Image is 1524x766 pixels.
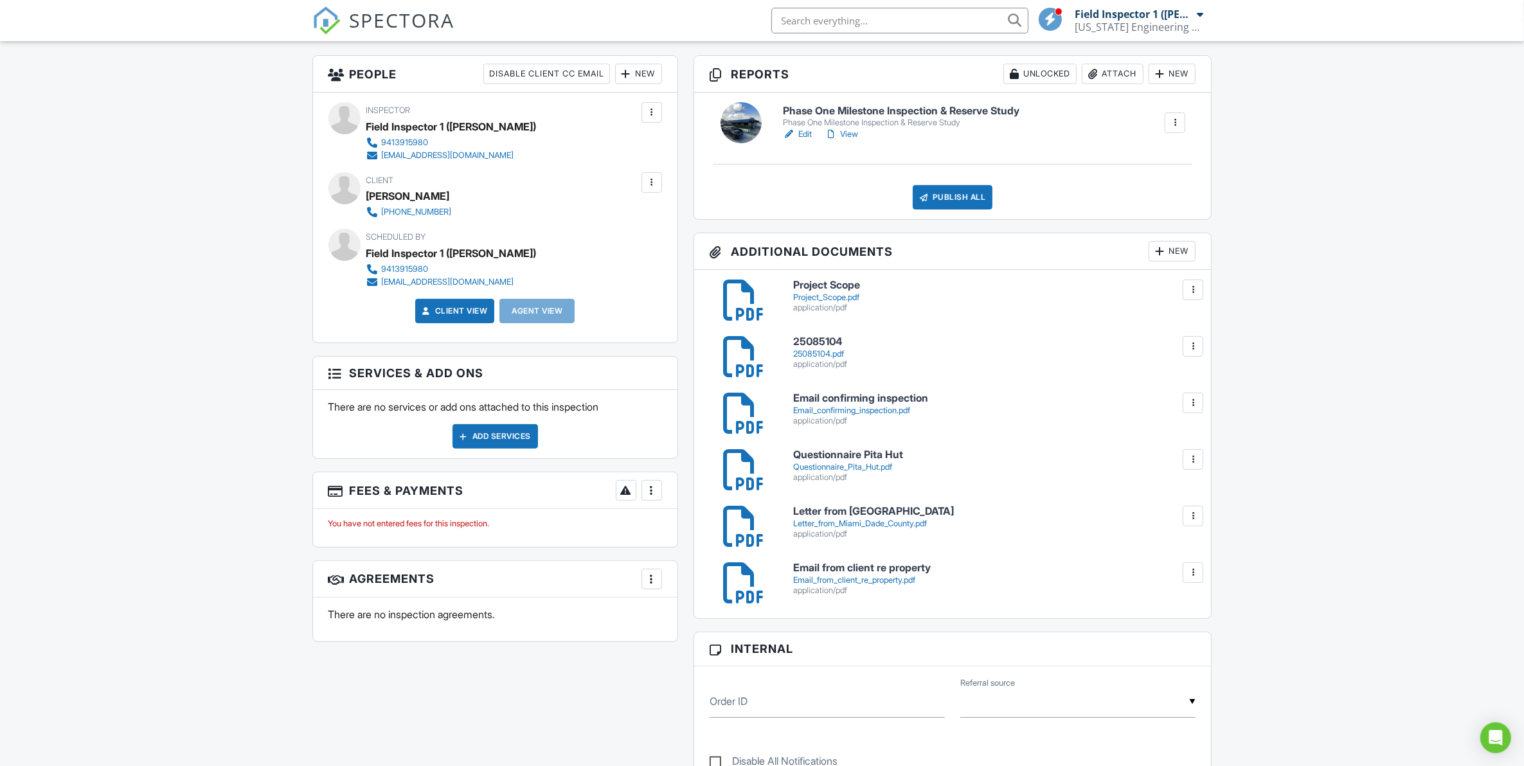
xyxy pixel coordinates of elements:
a: Email from client re property Email_from_client_re_property.pdf application/pdf [793,562,1196,595]
a: 9413915980 [366,136,526,149]
div: Project_Scope.pdf [793,292,1196,303]
div: Phase One Milestone Inspection & Reserve Study [783,118,1019,128]
div: Field Inspector 1 ([PERSON_NAME]) [1075,8,1194,21]
div: You have not entered fees for this inspection. [328,519,662,529]
div: Add Services [453,424,538,449]
h3: Agreements [313,561,677,598]
a: Letter from [GEOGRAPHIC_DATA] Letter_from_Miami_Dade_County.pdf application/pdf [793,506,1196,539]
div: Florida Engineering LLC [1075,21,1204,33]
div: Letter_from_Miami_Dade_County.pdf [793,519,1196,529]
input: Search everything... [771,8,1028,33]
div: [PERSON_NAME] [366,186,450,206]
a: SPECTORA [312,17,455,44]
div: Attach [1082,64,1143,84]
h6: Email confirming inspection [793,393,1196,404]
div: [PHONE_NUMBER] [382,207,452,217]
div: Unlocked [1003,64,1077,84]
h6: Project Scope [793,280,1196,291]
div: Open Intercom Messenger [1480,722,1511,753]
div: application/pdf [793,529,1196,539]
div: Disable Client CC Email [483,64,610,84]
h6: Phase One Milestone Inspection & Reserve Study [783,105,1019,117]
h3: People [313,56,677,93]
div: 9413915980 [382,138,429,148]
div: 9413915980 [382,264,429,274]
label: Order ID [710,694,748,708]
div: Field Inspector 1 ([PERSON_NAME]) [366,117,537,136]
a: View [825,128,858,141]
div: application/pdf [793,416,1196,426]
span: SPECTORA [350,6,455,33]
h6: 25085104 [793,336,1196,348]
a: [EMAIL_ADDRESS][DOMAIN_NAME] [366,276,526,289]
label: Referral source [960,677,1015,689]
div: application/pdf [793,359,1196,370]
h6: Questionnaire Pita Hut [793,449,1196,461]
div: Field Inspector 1 ([PERSON_NAME]) [366,244,537,263]
h6: Email from client re property [793,562,1196,574]
div: There are no services or add ons attached to this inspection [313,390,677,458]
div: New [1149,64,1196,84]
h3: Fees & Payments [313,472,677,509]
h3: Additional Documents [694,233,1212,270]
a: Email confirming inspection Email_confirming_inspection.pdf application/pdf [793,393,1196,425]
div: New [1149,241,1196,262]
h3: Services & Add ons [313,357,677,390]
a: 9413915980 [366,263,526,276]
div: Publish All [913,185,993,209]
span: Scheduled By [366,232,426,242]
div: New [615,64,662,84]
a: Questionnaire Pita Hut Questionnaire_Pita_Hut.pdf application/pdf [793,449,1196,482]
div: [EMAIL_ADDRESS][DOMAIN_NAME] [382,150,514,161]
div: Questionnaire_Pita_Hut.pdf [793,462,1196,472]
a: Phase One Milestone Inspection & Reserve Study Phase One Milestone Inspection & Reserve Study [783,105,1019,128]
a: Client View [420,305,488,317]
img: The Best Home Inspection Software - Spectora [312,6,341,35]
div: [EMAIL_ADDRESS][DOMAIN_NAME] [382,277,514,287]
div: Email_from_client_re_property.pdf [793,575,1196,585]
a: Edit [783,128,812,141]
a: 25085104 25085104.pdf application/pdf [793,336,1196,369]
div: application/pdf [793,303,1196,313]
div: 25085104.pdf [793,349,1196,359]
a: Project Scope Project_Scope.pdf application/pdf [793,280,1196,312]
div: application/pdf [793,585,1196,596]
a: [EMAIL_ADDRESS][DOMAIN_NAME] [366,149,526,162]
p: There are no inspection agreements. [328,607,662,621]
h3: Reports [694,56,1212,93]
span: Client [366,175,394,185]
div: Email_confirming_inspection.pdf [793,405,1196,416]
h3: Internal [694,632,1212,666]
a: [PHONE_NUMBER] [366,206,452,218]
div: application/pdf [793,472,1196,483]
h6: Letter from [GEOGRAPHIC_DATA] [793,506,1196,517]
span: Inspector [366,105,411,115]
